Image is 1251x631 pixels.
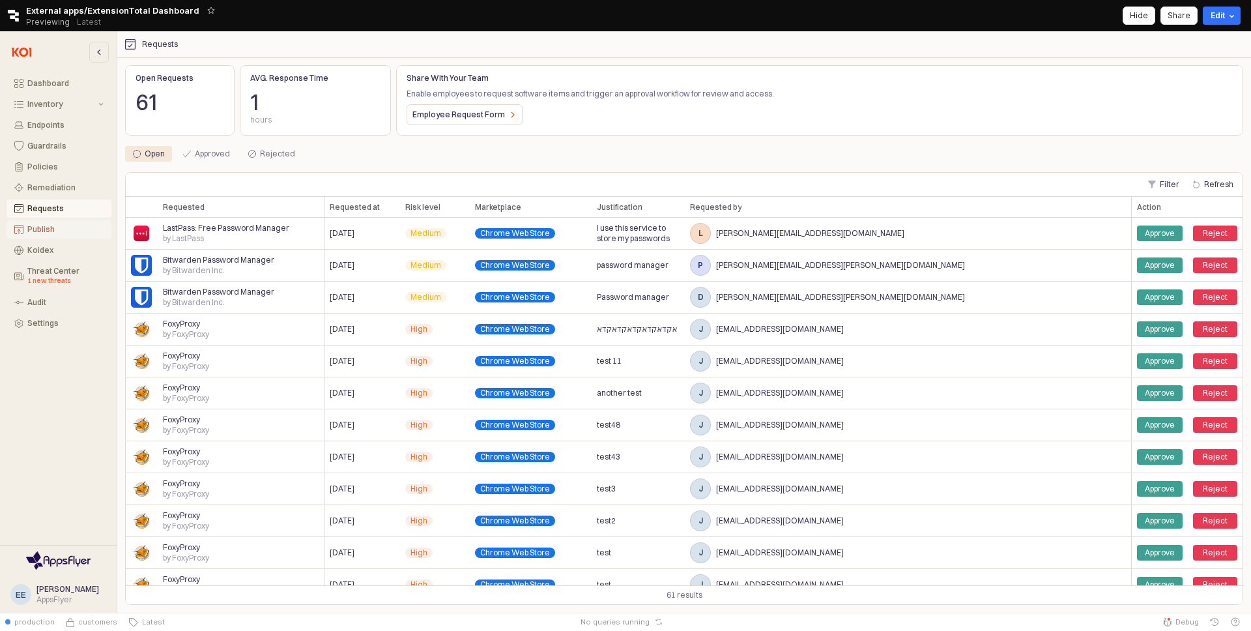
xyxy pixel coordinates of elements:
span: LastPass: Free Password Manager [163,223,289,233]
span: Chrome Web Store [480,356,550,366]
div: Publish [27,225,104,234]
span: by FoxyProxy [163,361,209,372]
div: Approve [1145,292,1175,302]
span: by FoxyProxy [163,521,209,531]
span: Requested at [330,202,380,213]
div: Reject [1193,385,1237,401]
span: test [597,580,611,590]
button: Share app [1160,7,1198,25]
div: Reject [1203,548,1228,558]
div: Approve [1137,577,1183,593]
span: I use this service to store my passwords [597,223,680,244]
div: Approve [1137,289,1183,305]
div: Endpoints [27,121,104,130]
div: Reject [1193,289,1237,305]
span: Chrome Web Store [480,388,550,398]
button: ee [10,584,31,605]
button: Policies [7,158,111,176]
span: test2 [597,516,616,526]
div: Open [125,146,173,162]
span: FoxyProxy [163,574,200,585]
div: Reject [1203,228,1228,239]
span: Medium [410,228,441,239]
div: Reject [1193,321,1237,337]
span: by FoxyProxy [163,425,209,435]
span: 1 [250,90,260,115]
button: Inventory [7,95,111,113]
span: FoxyProxy [163,383,200,393]
span: 1 [250,93,260,113]
span: j [691,319,710,339]
button: Threat Center [7,262,111,291]
div: Approve [1145,356,1175,366]
p: Latest [77,17,101,27]
span: High [410,452,427,462]
span: High [410,388,427,398]
span: Chrome Web Store [480,228,550,239]
div: Dashboard [27,79,104,88]
span: Bitwarden Password Manager [163,287,274,297]
span: password manager [597,260,669,271]
span: [PERSON_NAME] [36,584,99,594]
span: High [410,580,427,590]
div: Approve [1137,257,1183,273]
span: [DATE] [330,356,354,366]
div: Policies [27,162,104,171]
div: Approve [1137,226,1183,241]
div: Remediation [27,183,104,192]
div: Reject [1203,452,1228,462]
span: Previewing [26,16,70,29]
div: Reject [1203,356,1228,366]
span: Marketplace [475,202,521,213]
span: [PERSON_NAME][EMAIL_ADDRESS][PERSON_NAME][DOMAIN_NAME] [716,292,965,302]
div: Approved [175,146,238,162]
span: Chrome Web Store [480,292,550,302]
span: FoxyProxy [163,319,200,329]
div: Approve [1145,548,1175,558]
span: [DATE] [330,452,354,462]
p: Enable employees to request software items and trigger an approval workflow for review and access. [407,88,1233,100]
span: [EMAIL_ADDRESS][DOMAIN_NAME] [716,516,844,526]
button: Employee Request Form [407,104,523,125]
span: Chrome Web Store [480,580,550,590]
span: p [691,256,710,275]
div: Reject [1193,226,1237,241]
span: j [691,447,710,467]
div: Approve [1137,481,1183,497]
span: High [410,324,427,334]
span: אקדאקדאקדאקדאקדא [597,324,677,334]
button: Debug [1157,613,1204,631]
div: hours [250,115,381,125]
span: [EMAIL_ADDRESS][DOMAIN_NAME] [716,452,844,462]
div: Approve [1145,388,1175,398]
span: No queries running [581,617,650,627]
span: [EMAIL_ADDRESS][DOMAIN_NAME] [716,580,844,590]
span: 61 [136,90,158,115]
main: App Frame [117,31,1251,613]
p: AVG. Response Time [250,72,381,84]
button: Koidex [7,241,111,259]
span: [EMAIL_ADDRESS][DOMAIN_NAME] [716,356,844,366]
span: by FoxyProxy [163,489,209,499]
span: FoxyProxy [163,542,200,553]
span: j [691,351,710,371]
span: Chrome Web Store [480,548,550,558]
div: Reject [1203,580,1228,590]
span: d [691,287,710,307]
span: [DATE] [330,580,354,590]
div: Reject [1203,388,1228,398]
button: Endpoints [7,116,111,134]
span: Debug [1175,617,1199,627]
div: Reject [1193,257,1237,273]
span: Chrome Web Store [480,452,550,462]
button: Add app to favorites [205,4,218,17]
div: AppsFlyer [36,594,99,605]
div: Reject [1203,420,1228,430]
p: Share [1168,10,1190,21]
button: Dashboard [7,74,111,93]
div: Guardrails [27,141,104,151]
span: [DATE] [330,324,354,334]
div: Threat Center [27,267,104,286]
div: Approve [1145,228,1175,239]
span: 61 [136,93,158,113]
